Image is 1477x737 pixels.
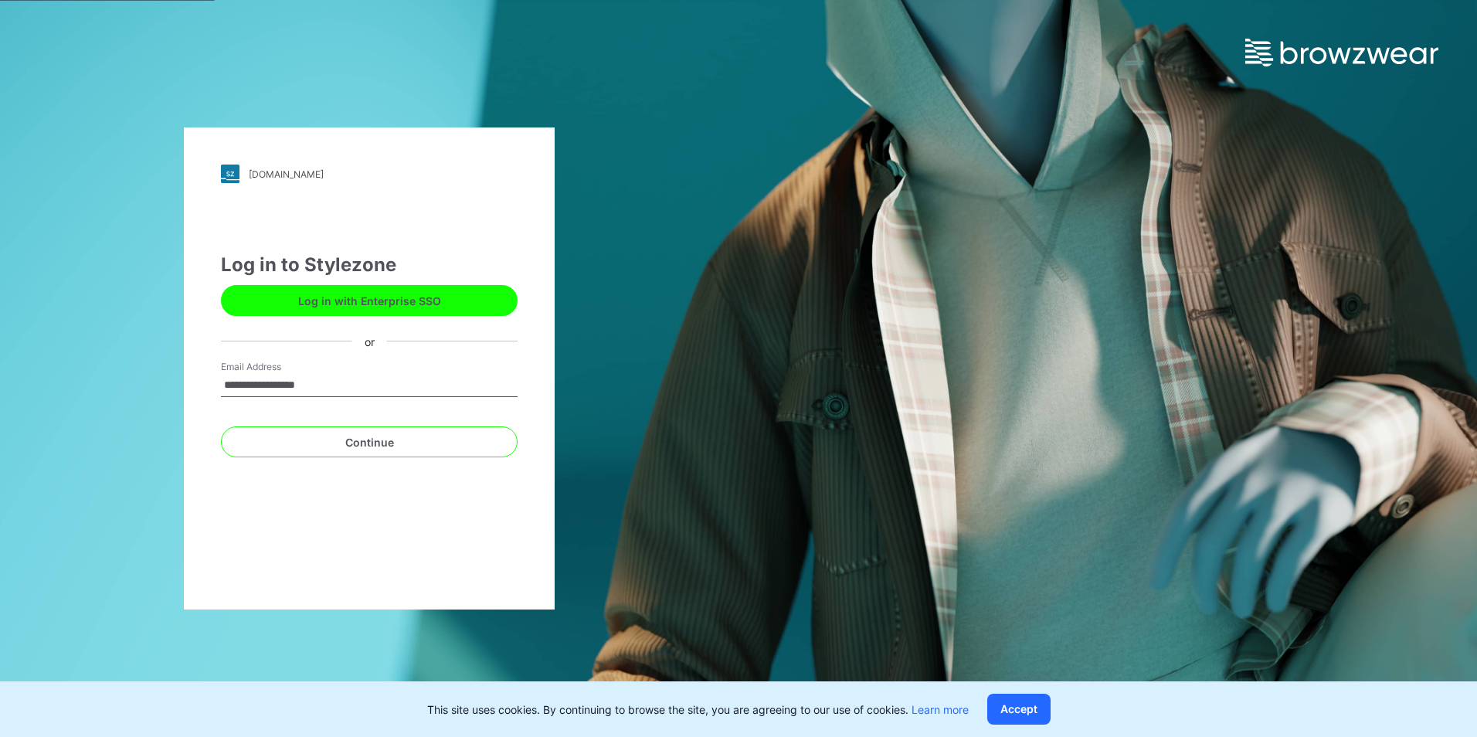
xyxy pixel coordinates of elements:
[427,701,969,718] p: This site uses cookies. By continuing to browse the site, you are agreeing to our use of cookies.
[221,165,239,183] img: stylezone-logo.562084cfcfab977791bfbf7441f1a819.svg
[987,694,1051,725] button: Accept
[352,333,387,349] div: or
[221,251,518,279] div: Log in to Stylezone
[221,165,518,183] a: [DOMAIN_NAME]
[912,703,969,716] a: Learn more
[221,426,518,457] button: Continue
[221,285,518,316] button: Log in with Enterprise SSO
[1245,39,1438,66] img: browzwear-logo.e42bd6dac1945053ebaf764b6aa21510.svg
[249,168,324,180] div: [DOMAIN_NAME]
[221,360,329,374] label: Email Address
